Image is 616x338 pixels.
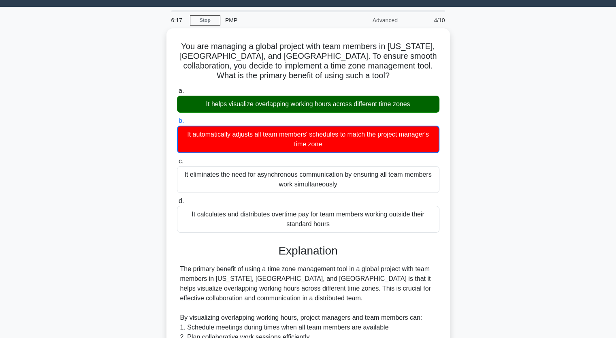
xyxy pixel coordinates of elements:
div: It calculates and distributes overtime pay for team members working outside their standard hours [177,206,439,233]
a: Stop [190,15,220,26]
div: It eliminates the need for asynchronous communication by ensuring all team members work simultane... [177,166,439,193]
div: Advanced [332,12,403,28]
span: d. [179,197,184,204]
h3: Explanation [182,244,435,258]
span: a. [179,87,184,94]
div: It automatically adjusts all team members' schedules to match the project manager's time zone [177,126,439,153]
div: PMP [220,12,332,28]
div: It helps visualize overlapping working hours across different time zones [177,96,439,113]
div: 6:17 [166,12,190,28]
span: b. [179,117,184,124]
h5: You are managing a global project with team members in [US_STATE], [GEOGRAPHIC_DATA], and [GEOGRA... [176,41,440,81]
span: c. [179,158,183,165]
div: 4/10 [403,12,450,28]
